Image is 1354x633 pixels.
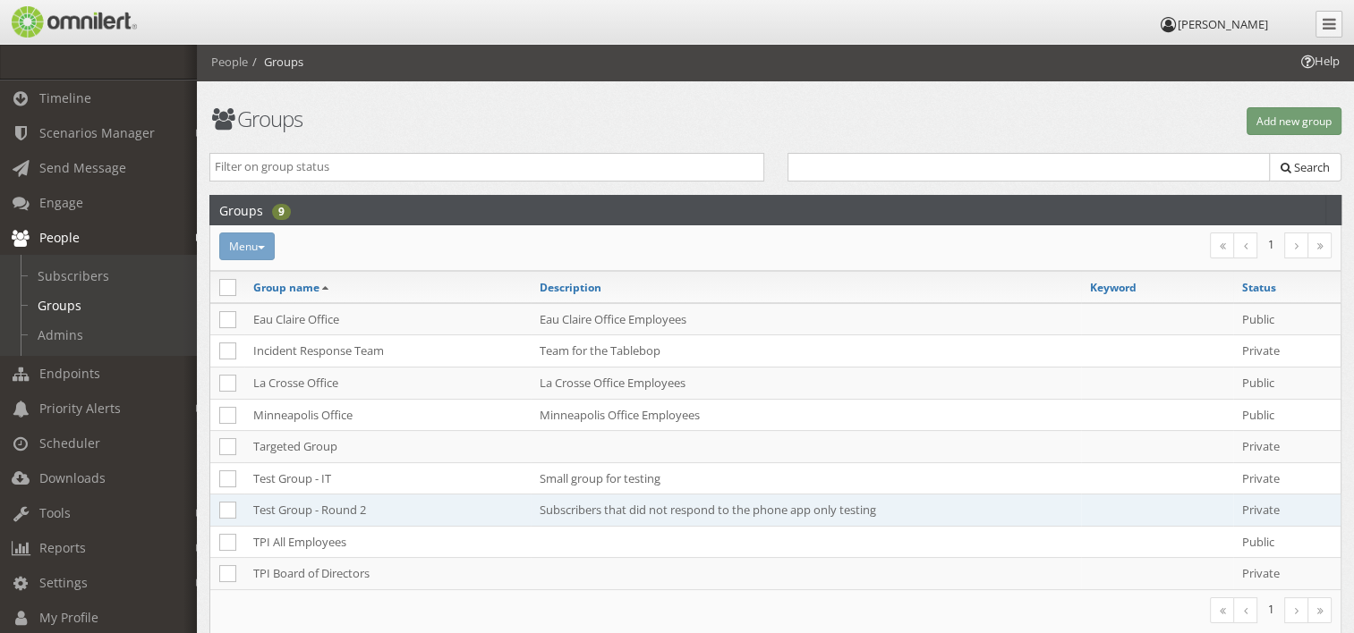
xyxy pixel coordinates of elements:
li: 1 [1257,597,1285,621]
a: Next [1284,597,1308,623]
span: Priority Alerts [39,400,121,417]
a: Last [1307,232,1332,258]
td: Private [1233,462,1341,494]
td: La Crosse Office Employees [531,367,1081,399]
a: Next [1284,232,1308,258]
td: Minneapolis Office [244,399,531,431]
td: TPI Board of Directors [244,558,531,589]
td: Public [1233,399,1341,431]
span: Help [1299,53,1340,70]
button: Add new group [1247,107,1341,135]
td: TPI All Employees [244,526,531,558]
span: Scheduler [39,435,100,452]
td: Private [1233,431,1341,463]
td: Test Group - IT [244,462,531,494]
span: My Profile [39,609,98,626]
a: Description [540,280,601,295]
span: Help [40,13,77,29]
img: Omnilert [9,6,137,38]
a: Previous [1233,597,1257,623]
span: Endpoints [39,365,100,382]
td: Team for the Tablebop [531,335,1081,367]
div: 9 [272,204,291,220]
a: Last [1307,597,1332,623]
span: Engage [39,194,83,211]
td: Subscribers that did not respond to the phone app only testing [531,494,1081,527]
span: [PERSON_NAME] [1178,16,1268,32]
span: Send Message [39,159,126,176]
td: Small group for testing [531,462,1081,494]
h1: Groups [209,107,764,131]
td: Incident Response Team [244,335,531,367]
a: First [1210,232,1234,258]
li: Groups [248,54,303,71]
h2: Groups [219,196,263,224]
a: Previous [1233,232,1257,258]
td: Private [1233,558,1341,589]
td: Public [1233,303,1341,335]
td: Eau Claire Office [244,303,531,335]
td: Targeted Group [244,431,531,463]
a: Keyword [1090,280,1137,295]
a: Group name [253,280,319,295]
a: First [1210,597,1234,623]
td: Public [1233,367,1341,399]
td: Minneapolis Office Employees [531,399,1081,431]
td: Private [1233,335,1341,367]
span: Scenarios Manager [39,124,155,141]
input: Filter on group status [215,158,759,175]
td: Public [1233,526,1341,558]
td: Test Group - Round 2 [244,494,531,527]
td: Private [1233,494,1341,527]
span: Tools [39,504,71,521]
span: Reports [39,539,86,556]
a: Status [1242,280,1276,295]
span: Downloads [39,469,106,486]
a: Collapse Menu [1316,11,1342,38]
span: People [39,229,80,246]
span: Timeline [39,89,91,106]
li: People [211,54,248,71]
span: Search [1294,159,1330,175]
span: Settings [39,574,88,591]
td: Eau Claire Office Employees [531,303,1081,335]
button: Search [1269,153,1341,182]
td: La Crosse Office [244,367,531,399]
li: 1 [1257,232,1285,257]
